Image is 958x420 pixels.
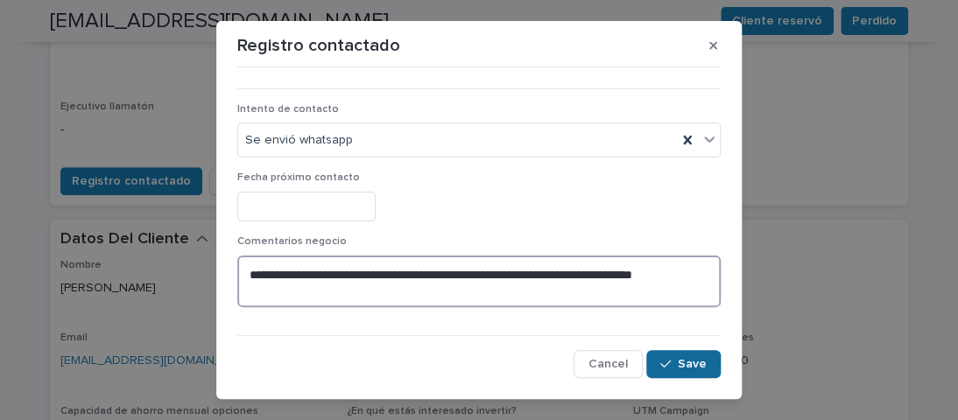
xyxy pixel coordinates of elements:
[237,104,339,115] span: Intento de contacto
[678,358,707,370] span: Save
[237,172,360,183] span: Fecha próximo contacto
[237,236,347,247] span: Comentarios negocio
[237,35,400,56] p: Registro contactado
[646,350,721,378] button: Save
[574,350,643,378] button: Cancel
[245,131,353,150] span: Se envió whatsapp
[588,358,628,370] span: Cancel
